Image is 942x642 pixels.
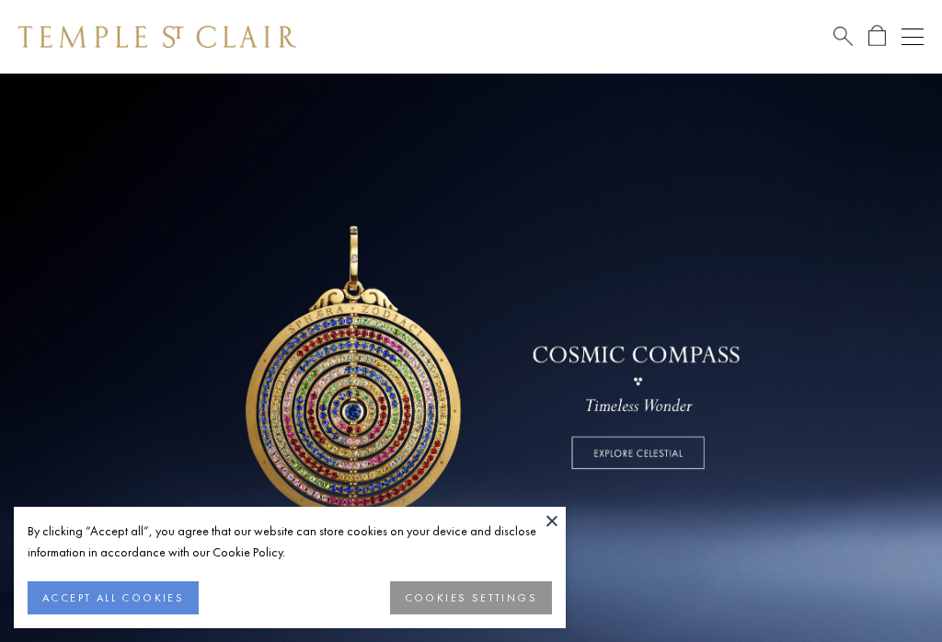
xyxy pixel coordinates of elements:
[868,25,886,48] a: Open Shopping Bag
[18,26,296,48] img: Temple St. Clair
[390,581,552,614] button: COOKIES SETTINGS
[833,25,853,48] a: Search
[902,26,924,48] button: Open navigation
[28,581,199,614] button: ACCEPT ALL COOKIES
[28,521,552,563] div: By clicking “Accept all”, you agree that our website can store cookies on your device and disclos...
